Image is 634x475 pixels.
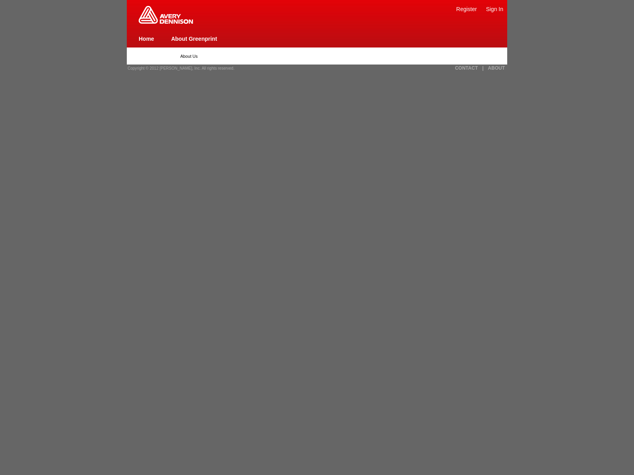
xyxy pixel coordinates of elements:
a: About Greenprint [171,36,217,42]
a: ABOUT [488,65,505,71]
a: | [482,65,483,71]
a: CONTACT [455,65,478,71]
img: Home [139,6,193,24]
a: Register [456,6,477,12]
p: About Us [180,54,454,59]
a: Sign In [486,6,503,12]
a: Greenprint [139,20,193,25]
a: Home [139,36,154,42]
span: Copyright © 2012 [PERSON_NAME], Inc. All rights reserved. [128,66,235,70]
